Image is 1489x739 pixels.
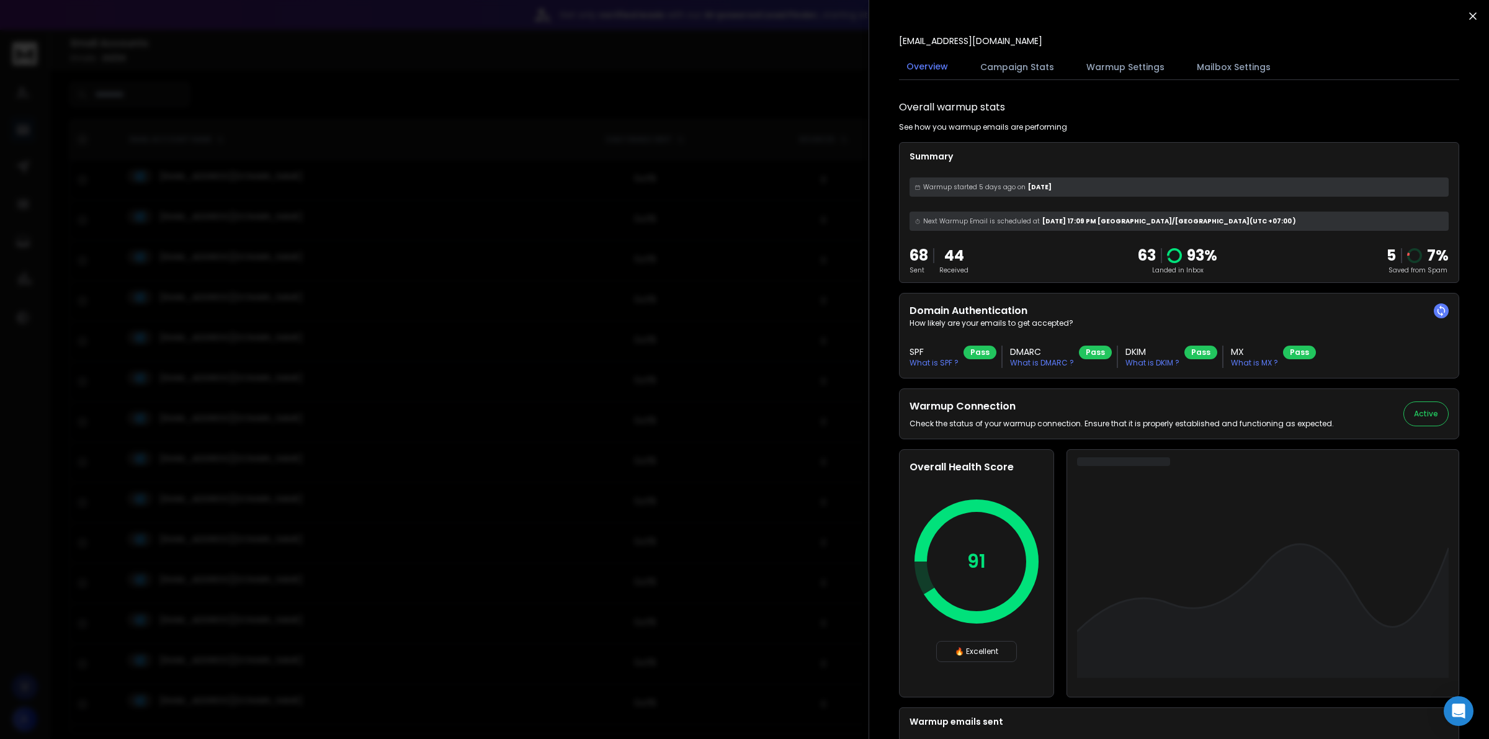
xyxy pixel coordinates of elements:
[910,246,928,266] p: 68
[910,715,1449,728] p: Warmup emails sent
[1187,246,1217,266] p: 93 %
[910,177,1449,197] div: [DATE]
[923,217,1040,226] span: Next Warmup Email is scheduled at
[1125,358,1179,368] p: What is DKIM ?
[899,53,955,81] button: Overview
[1403,401,1449,426] button: Active
[1387,245,1396,266] strong: 5
[1427,246,1449,266] p: 7 %
[1079,53,1172,81] button: Warmup Settings
[973,53,1062,81] button: Campaign Stats
[1231,346,1278,358] h3: MX
[967,550,986,573] p: 91
[1189,53,1278,81] button: Mailbox Settings
[1010,358,1074,368] p: What is DMARC ?
[910,212,1449,231] div: [DATE] 17:09 PM [GEOGRAPHIC_DATA]/[GEOGRAPHIC_DATA] (UTC +07:00 )
[1444,696,1473,726] div: Open Intercom Messenger
[936,641,1017,662] div: 🔥 Excellent
[910,399,1334,414] h2: Warmup Connection
[1387,266,1449,275] p: Saved from Spam
[1138,266,1217,275] p: Landed in Inbox
[910,419,1334,429] p: Check the status of your warmup connection. Ensure that it is properly established and functionin...
[910,150,1449,163] p: Summary
[899,122,1067,132] p: See how you warmup emails are performing
[964,346,996,359] div: Pass
[910,358,959,368] p: What is SPF ?
[1079,346,1112,359] div: Pass
[939,266,968,275] p: Received
[910,318,1449,328] p: How likely are your emails to get accepted?
[910,346,959,358] h3: SPF
[923,182,1026,192] span: Warmup started 5 days ago on
[1283,346,1316,359] div: Pass
[1231,358,1278,368] p: What is MX ?
[910,460,1044,475] h2: Overall Health Score
[1010,346,1074,358] h3: DMARC
[910,266,928,275] p: Sent
[1138,246,1156,266] p: 63
[899,35,1042,47] p: [EMAIL_ADDRESS][DOMAIN_NAME]
[899,100,1005,115] h1: Overall warmup stats
[939,246,968,266] p: 44
[1125,346,1179,358] h3: DKIM
[910,303,1449,318] h2: Domain Authentication
[1184,346,1217,359] div: Pass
